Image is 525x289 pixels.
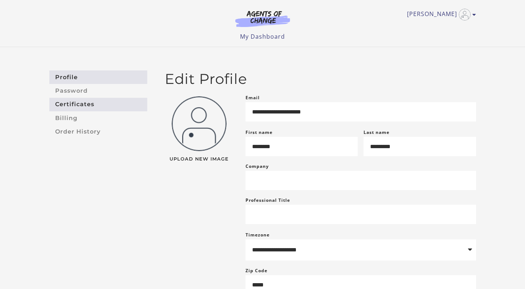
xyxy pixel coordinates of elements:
h2: Edit Profile [165,70,476,88]
a: Certificates [49,98,147,111]
label: Zip Code [246,266,267,275]
label: Professional Title [246,196,290,205]
a: Order History [49,125,147,138]
label: Company [246,162,269,171]
img: Agents of Change Logo [228,10,298,27]
label: Email [246,93,260,102]
a: Password [49,84,147,97]
label: Last name [364,129,389,135]
label: Timezone [246,232,270,238]
a: My Dashboard [240,32,285,41]
a: Toggle menu [407,9,472,20]
a: Billing [49,111,147,125]
a: Profile [49,70,147,84]
label: First name [246,129,273,135]
span: Upload New Image [165,157,234,162]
